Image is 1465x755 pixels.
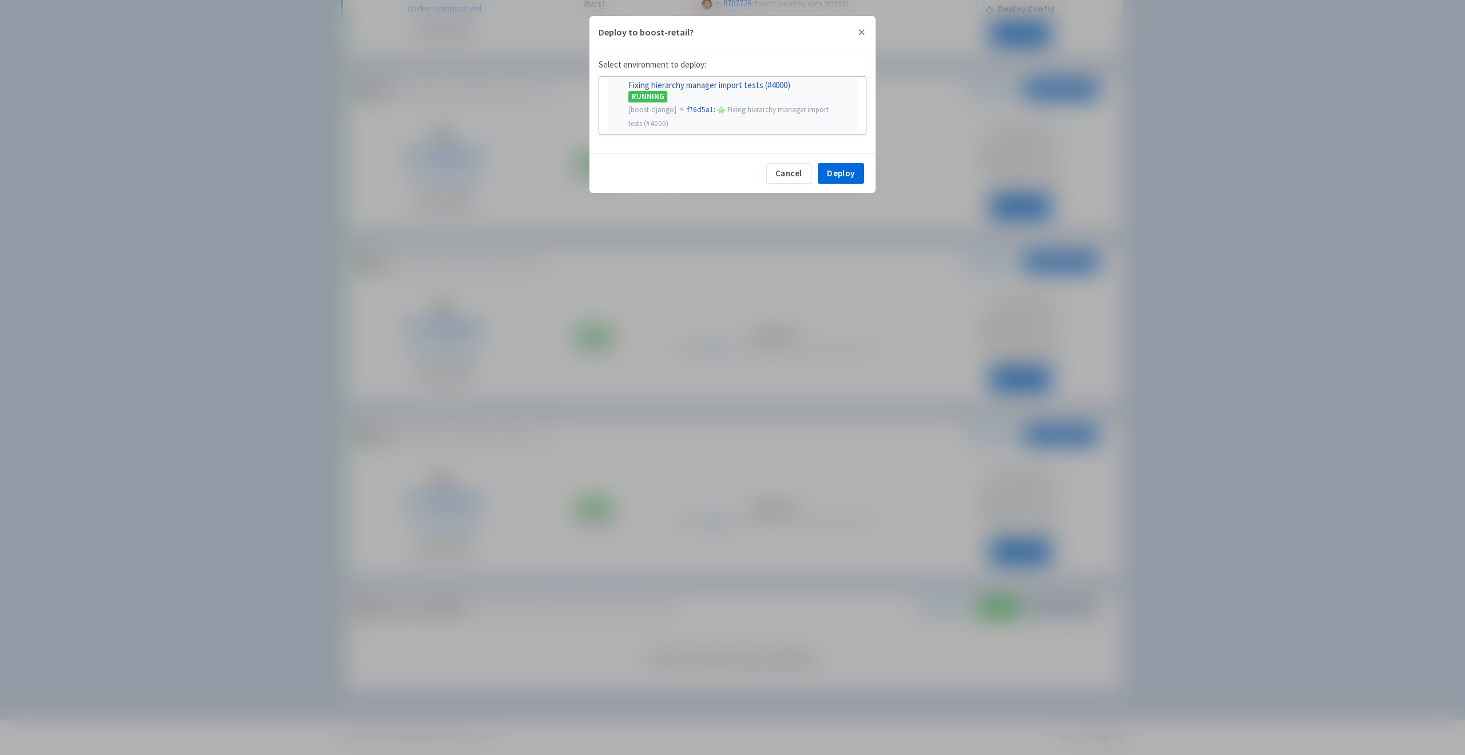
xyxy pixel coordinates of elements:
[628,105,676,114] span: [boost-django]
[599,58,706,72] label: Select environment to deploy:
[621,81,844,90] div: Fixing hierarchy manager import tests (#4000)
[608,78,857,132] a: Fixing hierarchy manager import tests (#4000) RUNNING [boost-django] f76d5a1: P Fixing hierarchy ...
[717,106,725,114] span: by: esauser
[687,105,715,114] span: f76d5a1:
[628,91,667,102] span: RUNNING
[848,16,876,49] button: Close
[818,163,864,184] button: Deploy
[599,25,694,39] h5: Deploy to boost-retail?
[628,105,828,128] span: Fixing hierarchy manager import tests (#4000)
[766,163,811,184] button: Cancel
